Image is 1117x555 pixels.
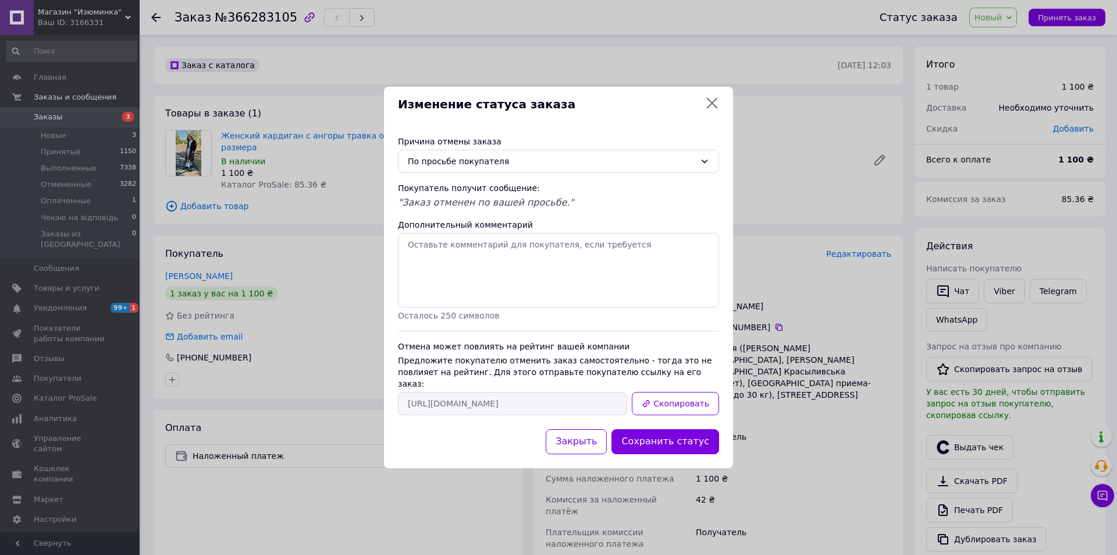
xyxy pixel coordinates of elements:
[398,341,719,352] div: Отмена может повлиять на рейтинг вашей компании
[398,220,533,229] label: Дополнительный комментарий
[398,136,719,147] div: Причина отмены заказа
[398,197,574,208] span: "Заказ отменен по вашей просьбе."
[546,429,607,454] button: Закрыть
[398,96,700,113] span: Изменение статуса заказа
[398,182,719,194] div: Покупатель получит сообщение:
[398,355,719,390] div: Предложите покупателю отменить заказ самостоятельно - тогда это не повлияет на рейтинг. Для этого...
[632,392,719,415] button: Скопировать
[611,429,719,454] button: Сохранить статус
[398,311,499,320] span: Осталось 250 символов
[408,155,695,168] div: По просьбе покупателя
